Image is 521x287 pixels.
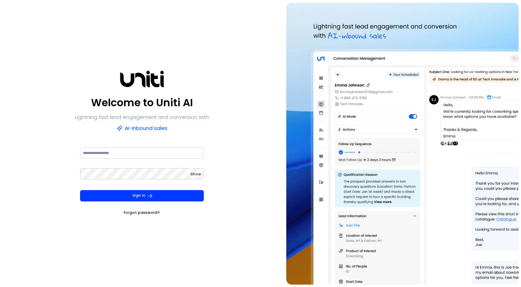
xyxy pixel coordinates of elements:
[117,123,167,133] p: AI-inbound sales
[190,171,201,178] button: Show
[91,95,193,111] p: Welcome to Uniti AI
[124,209,160,216] a: Forgot password?
[80,190,204,201] button: Sign In
[286,3,518,285] img: auth-hero.png
[75,112,209,122] p: Lightning fast lead engagement and conversion with
[190,172,201,177] span: Show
